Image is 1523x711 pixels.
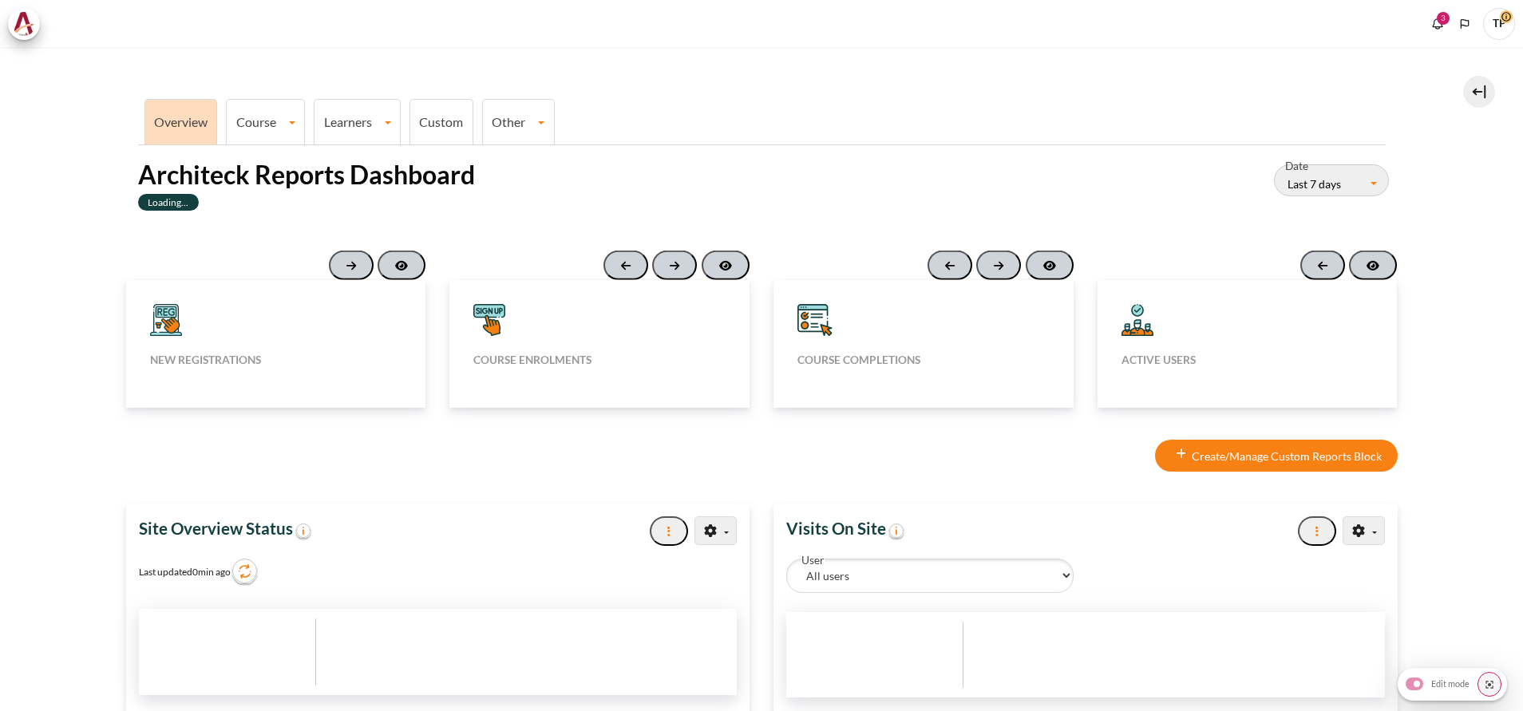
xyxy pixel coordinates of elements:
[154,114,208,129] a: Overview
[1155,440,1398,472] a: Create/Manage Custom Reports Block
[1483,8,1515,40] span: TP
[13,12,35,36] img: Architeck
[1453,12,1477,36] button: Languages
[139,566,259,578] small: Last updated min ago
[192,566,198,578] span: 0
[801,552,825,569] label: User
[8,8,48,40] a: Architeck Architeck
[1483,8,1515,40] a: User menu
[1285,158,1308,175] label: Date
[1274,164,1389,196] button: Last 7 days
[419,114,463,129] a: Custom
[1343,516,1385,545] button: Actions menu
[786,519,905,538] strong: Visits On Site
[231,559,259,587] label: Refresh
[138,194,200,211] label: Loading...
[1437,12,1450,25] div: 3
[1351,524,1367,540] i: Actions menu
[483,114,554,129] a: Other
[1121,353,1374,367] h5: Active users
[314,114,400,129] a: Learners
[139,519,312,538] strong: Site Overview Status
[138,158,475,192] h2: Architeck Reports Dashboard
[150,353,402,367] h5: New registrations
[473,353,726,367] h5: Course enrolments
[797,353,1050,367] h5: Course completions
[1426,12,1450,36] div: Show notification window with 3 new notifications
[702,524,718,540] i: Actions menu
[694,516,737,545] button: Actions menu
[227,114,304,129] a: Course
